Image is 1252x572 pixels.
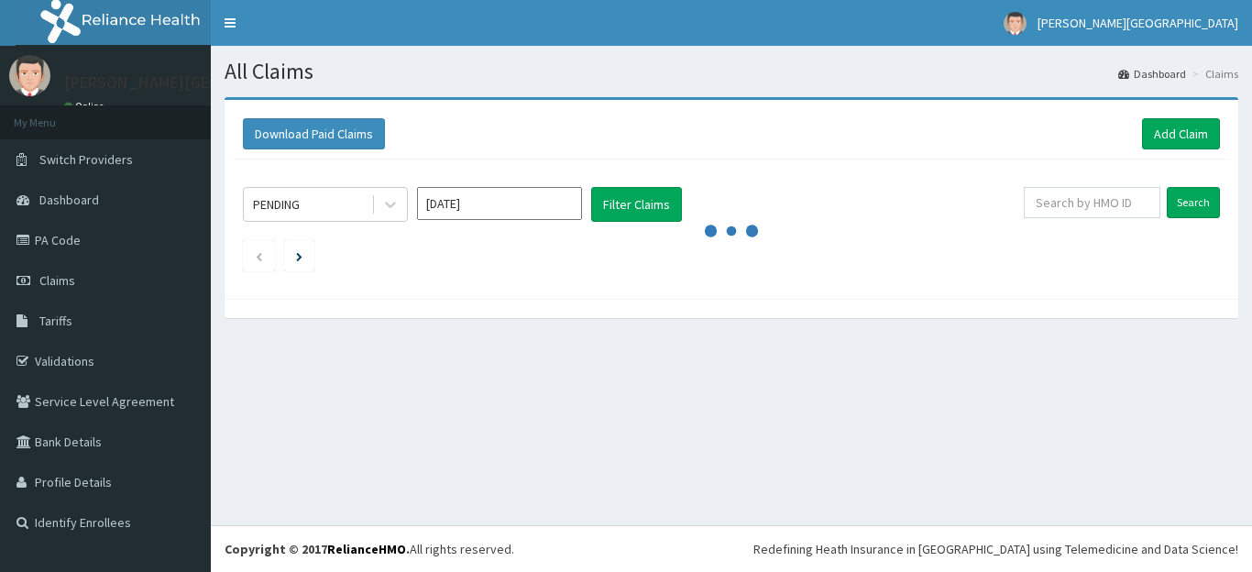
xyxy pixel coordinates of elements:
[39,192,99,208] span: Dashboard
[64,100,108,113] a: Online
[225,60,1238,83] h1: All Claims
[1004,12,1027,35] img: User Image
[327,541,406,557] a: RelianceHMO
[1024,187,1160,218] input: Search by HMO ID
[243,118,385,149] button: Download Paid Claims
[64,74,335,91] p: [PERSON_NAME][GEOGRAPHIC_DATA]
[39,313,72,329] span: Tariffs
[39,272,75,289] span: Claims
[1038,15,1238,31] span: [PERSON_NAME][GEOGRAPHIC_DATA]
[1118,66,1186,82] a: Dashboard
[225,541,410,557] strong: Copyright © 2017 .
[591,187,682,222] button: Filter Claims
[296,247,302,264] a: Next page
[704,203,759,258] svg: audio-loading
[1167,187,1220,218] input: Search
[753,540,1238,558] div: Redefining Heath Insurance in [GEOGRAPHIC_DATA] using Telemedicine and Data Science!
[9,55,50,96] img: User Image
[1142,118,1220,149] a: Add Claim
[255,247,263,264] a: Previous page
[1188,66,1238,82] li: Claims
[253,195,300,214] div: PENDING
[417,187,582,220] input: Select Month and Year
[211,525,1252,572] footer: All rights reserved.
[39,151,133,168] span: Switch Providers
